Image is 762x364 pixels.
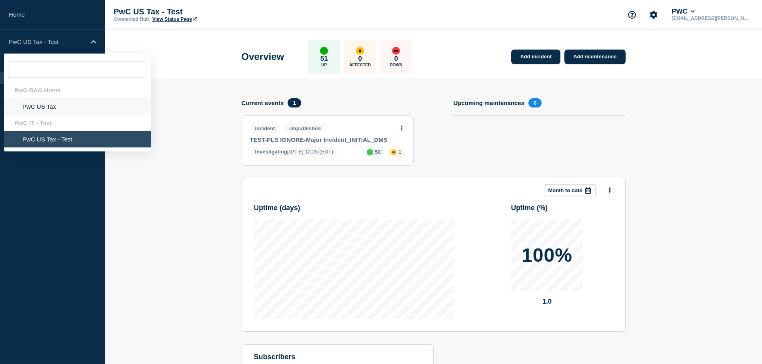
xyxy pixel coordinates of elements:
[321,63,327,67] p: Up
[320,55,328,63] p: 51
[254,204,454,212] h3: Uptime ( days )
[350,63,371,67] p: Affected
[394,55,398,63] p: 0
[528,98,542,107] span: 0
[522,246,572,265] p: 100%
[242,99,284,106] h4: Current events
[114,16,149,22] p: Connected Hub
[114,7,274,16] p: PwC US Tax - Test
[288,98,301,107] span: 1
[358,55,362,63] p: 0
[356,47,364,55] div: affected
[242,51,284,62] h1: Overview
[511,298,583,306] p: 1.0
[255,149,287,155] span: Investigating
[254,353,421,361] h4: subscribers
[250,147,339,157] span: [DATE] 12:25 (EDT)
[320,47,328,55] div: up
[250,124,280,133] span: Incident
[4,82,151,98] div: PwC BAO Home
[670,16,753,21] p: [EMAIL_ADDRESS][PERSON_NAME][PERSON_NAME][DOMAIN_NAME]
[250,136,394,143] a: TEST-PLS IGNORE-Major Incident_INITIAL_DMS
[4,131,151,147] li: PwC US Tax - Test
[284,124,326,133] span: Unpublished
[564,50,625,64] a: Add maintenance
[454,99,525,106] h4: Upcoming maintenances
[390,63,402,67] p: Down
[624,6,640,23] button: Support
[548,187,582,193] p: Month to date
[511,204,613,212] h3: Uptime ( % )
[375,149,380,155] p: 50
[390,149,397,155] div: affected
[4,115,151,131] div: PwC IT - Test
[392,47,400,55] div: down
[645,6,662,23] button: Account settings
[9,38,86,45] p: PwC US Tax - Test
[670,8,696,16] button: PWC
[367,149,373,155] div: up
[152,16,197,22] a: View Status Page
[4,98,151,115] li: PwC US Tax
[398,149,401,155] p: 1
[544,184,596,197] button: Month to date
[511,50,560,64] a: Add incident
